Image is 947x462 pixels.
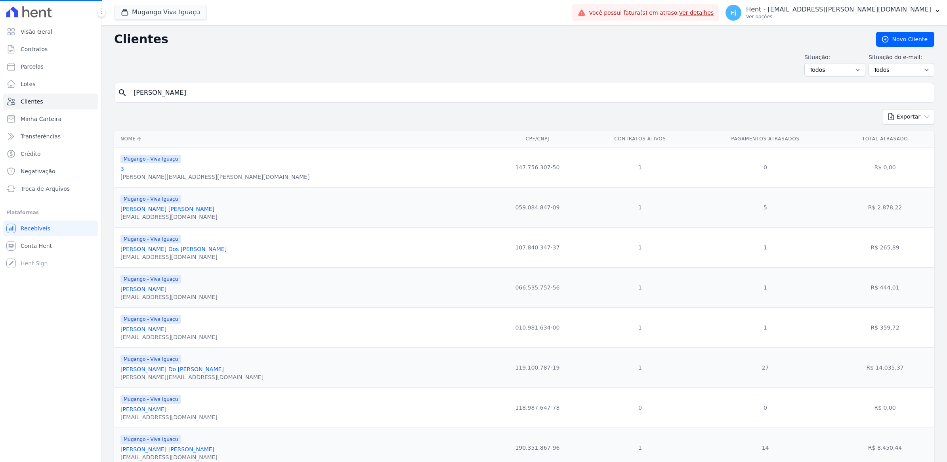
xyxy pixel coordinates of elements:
[746,13,931,20] p: Ver opções
[118,88,127,98] i: search
[21,185,70,193] span: Troca de Arquivos
[731,10,736,15] span: Hj
[695,347,836,387] td: 27
[804,53,865,61] label: Situação:
[3,220,98,236] a: Recebíveis
[3,94,98,109] a: Clientes
[21,150,41,158] span: Crédito
[679,10,714,16] a: Ver detalhes
[114,32,863,46] h2: Clientes
[120,166,124,172] a: 3
[836,347,934,387] td: R$ 14.035,37
[695,131,836,147] th: Pagamentos Atrasados
[489,347,585,387] td: 119.100.787-19
[3,128,98,144] a: Transferências
[585,131,695,147] th: Contratos Ativos
[120,355,181,364] span: Mugango - Viva Iguaçu
[21,98,43,105] span: Clientes
[585,147,695,187] td: 1
[836,187,934,227] td: R$ 2.878,22
[120,195,181,203] span: Mugango - Viva Iguaçu
[876,32,934,47] a: Novo Cliente
[3,41,98,57] a: Contratos
[695,387,836,427] td: 0
[120,406,166,412] a: [PERSON_NAME]
[120,446,214,452] a: [PERSON_NAME] [PERSON_NAME]
[114,5,207,20] button: Mugango Viva Iguaçu
[21,224,50,232] span: Recebíveis
[21,167,55,175] span: Negativação
[120,293,218,301] div: [EMAIL_ADDRESS][DOMAIN_NAME]
[836,387,934,427] td: R$ 0,00
[882,109,934,125] button: Exportar
[120,235,181,243] span: Mugango - Viva Iguaçu
[489,227,585,267] td: 107.840.347-37
[6,208,95,217] div: Plataformas
[3,111,98,127] a: Minha Carteira
[120,275,181,284] span: Mugango - Viva Iguaçu
[120,435,181,444] span: Mugango - Viva Iguaçu
[120,366,224,372] a: [PERSON_NAME] Do [PERSON_NAME]
[120,155,181,163] span: Mugango - Viva Iguaçu
[719,2,947,24] button: Hj Hent - [EMAIL_ADDRESS][PERSON_NAME][DOMAIN_NAME] Ver opções
[120,286,166,292] a: [PERSON_NAME]
[120,246,227,252] a: [PERSON_NAME] Dos [PERSON_NAME]
[836,307,934,347] td: R$ 359,72
[836,131,934,147] th: Total Atrasado
[120,213,218,221] div: [EMAIL_ADDRESS][DOMAIN_NAME]
[21,80,36,88] span: Lotes
[3,238,98,254] a: Conta Hent
[585,267,695,307] td: 1
[21,28,52,36] span: Visão Geral
[585,227,695,267] td: 1
[695,147,836,187] td: 0
[489,131,585,147] th: CPF/CNPJ
[695,307,836,347] td: 1
[3,59,98,75] a: Parcelas
[120,373,263,381] div: [PERSON_NAME][EMAIL_ADDRESS][DOMAIN_NAME]
[585,187,695,227] td: 1
[21,45,48,53] span: Contratos
[21,132,61,140] span: Transferências
[489,307,585,347] td: 010.981.634-00
[695,267,836,307] td: 1
[585,387,695,427] td: 0
[120,333,218,341] div: [EMAIL_ADDRESS][DOMAIN_NAME]
[129,85,931,101] input: Buscar por nome, CPF ou e-mail
[114,131,489,147] th: Nome
[120,253,227,261] div: [EMAIL_ADDRESS][DOMAIN_NAME]
[489,187,585,227] td: 059.084.847-09
[3,146,98,162] a: Crédito
[489,147,585,187] td: 147.756.307-50
[3,76,98,92] a: Lotes
[836,227,934,267] td: R$ 265,89
[695,227,836,267] td: 1
[869,53,934,61] label: Situação do e-mail:
[120,395,181,404] span: Mugango - Viva Iguaçu
[120,173,309,181] div: [PERSON_NAME][EMAIL_ADDRESS][PERSON_NAME][DOMAIN_NAME]
[120,315,181,324] span: Mugango - Viva Iguaçu
[21,63,44,71] span: Parcelas
[3,181,98,197] a: Troca de Arquivos
[836,267,934,307] td: R$ 444,01
[120,413,218,421] div: [EMAIL_ADDRESS][DOMAIN_NAME]
[585,307,695,347] td: 1
[746,6,931,13] p: Hent - [EMAIL_ADDRESS][PERSON_NAME][DOMAIN_NAME]
[120,453,218,461] div: [EMAIL_ADDRESS][DOMAIN_NAME]
[21,115,61,123] span: Minha Carteira
[21,242,52,250] span: Conta Hent
[489,387,585,427] td: 118.987.647-78
[120,206,214,212] a: [PERSON_NAME] [PERSON_NAME]
[3,163,98,179] a: Negativação
[3,24,98,40] a: Visão Geral
[120,326,166,332] a: [PERSON_NAME]
[585,347,695,387] td: 1
[695,187,836,227] td: 5
[836,147,934,187] td: R$ 0,00
[489,267,585,307] td: 066.535.757-56
[589,9,714,17] span: Você possui fatura(s) em atraso.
